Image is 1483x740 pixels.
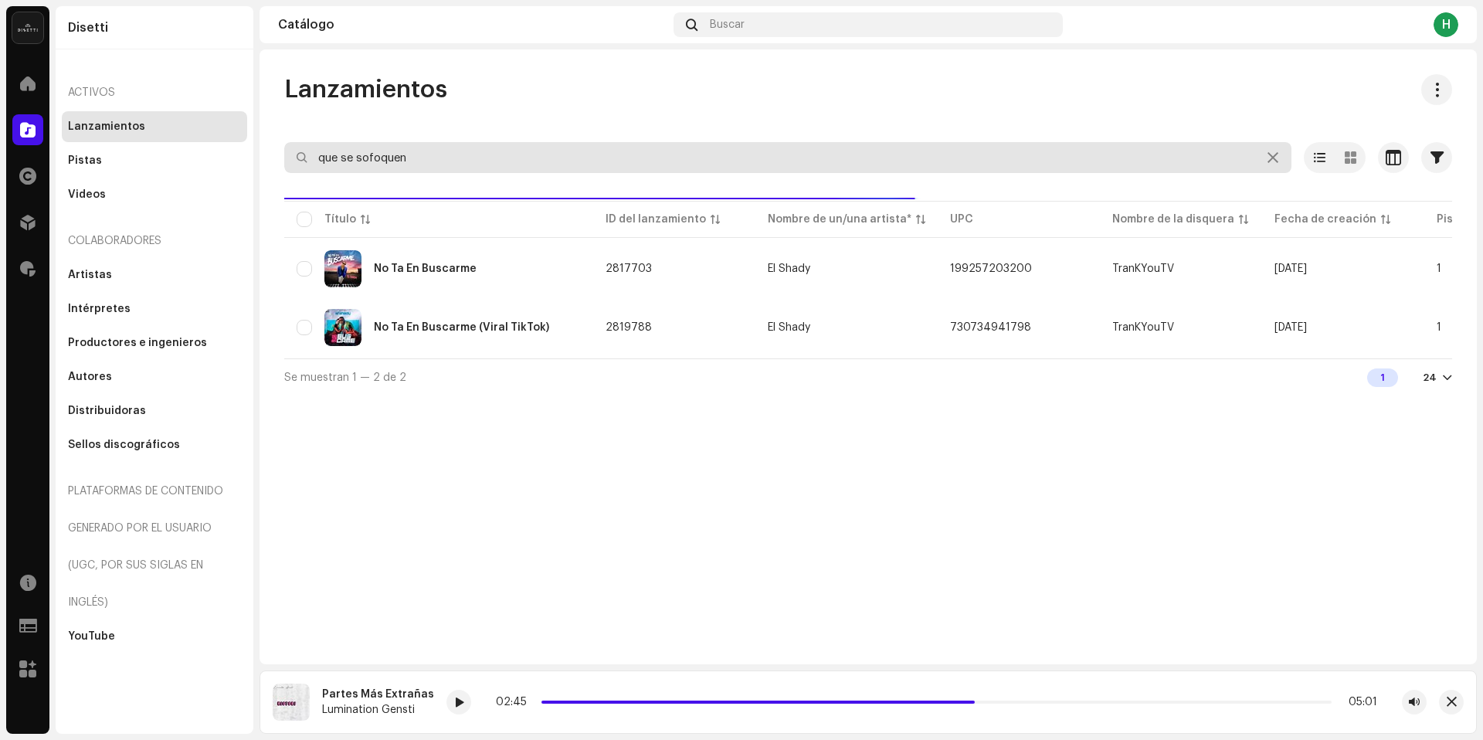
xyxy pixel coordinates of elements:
re-m-nav-item: Distribuidoras [62,395,247,426]
div: Distribuidoras [68,405,146,417]
div: Videos [68,188,106,201]
img: 650dfcfb-4b2a-4779-8a62-712426565c42 [324,309,361,346]
div: Título [324,212,356,227]
span: TranKYouTV [1112,322,1174,333]
div: 24 [1423,372,1437,384]
span: 27 may 2025 [1274,322,1307,333]
re-m-nav-item: Productores e ingenieros [62,328,247,358]
span: 26 may 2025 [1274,263,1307,274]
span: 2817703 [606,263,652,274]
span: Se muestran 1 — 2 de 2 [284,372,406,383]
div: Artistas [68,269,112,281]
span: TranKYouTV [1112,263,1174,274]
div: Pistas [68,154,102,167]
div: Fecha de creación [1274,212,1376,227]
re-m-nav-item: Intérpretes [62,294,247,324]
div: El Shady [768,322,810,333]
div: Productores e ingenieros [68,337,207,349]
re-a-nav-header: Activos [62,74,247,111]
span: El Shady [768,263,925,274]
div: 1 [1367,368,1398,387]
span: El Shady [768,322,925,333]
div: Lumination Gensti [322,704,434,716]
div: Partes Más Extrañas [322,688,434,701]
div: Catálogo [278,19,667,31]
re-m-nav-item: Autores [62,362,247,392]
div: 02:45 [496,696,535,708]
div: No Ta En Buscarme (Viral TikTok) [374,322,549,333]
span: 199257203200 [950,263,1032,274]
div: Sellos discográficos [68,439,180,451]
div: No Ta En Buscarme [374,263,477,274]
re-m-nav-item: Artistas [62,260,247,290]
div: 05:01 [1338,696,1377,708]
input: Buscar [284,142,1291,173]
re-m-nav-item: Videos [62,179,247,210]
span: 2819788 [606,322,652,333]
div: ID del lanzamiento [606,212,706,227]
img: 27d53998-3d83-4cfb-a54e-c7d07779a860 [273,684,310,721]
div: Nombre de la disquera [1112,212,1234,227]
div: Intérpretes [68,303,131,315]
div: Autores [68,371,112,383]
span: Buscar [710,19,745,31]
re-a-nav-header: Colaboradores [62,222,247,260]
img: 02a7c2d3-3c89-4098-b12f-2ff2945c95ee [12,12,43,43]
div: Nombre de un/una artista* [768,212,911,227]
span: 730734941798 [950,322,1031,333]
span: Lanzamientos [284,74,447,105]
re-m-nav-item: YouTube [62,621,247,652]
div: H [1434,12,1458,37]
re-m-nav-item: Pistas [62,145,247,176]
re-m-nav-item: Sellos discográficos [62,429,247,460]
img: 73ad7730-c136-479f-a815-dc540788da12 [324,250,361,287]
div: Lanzamientos [68,121,145,133]
div: El Shady [768,263,810,274]
div: YouTube [68,630,115,643]
re-a-nav-header: Plataformas de contenido generado por el usuario (UGC, por sus siglas en inglés) [62,473,247,621]
re-m-nav-item: Lanzamientos [62,111,247,142]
